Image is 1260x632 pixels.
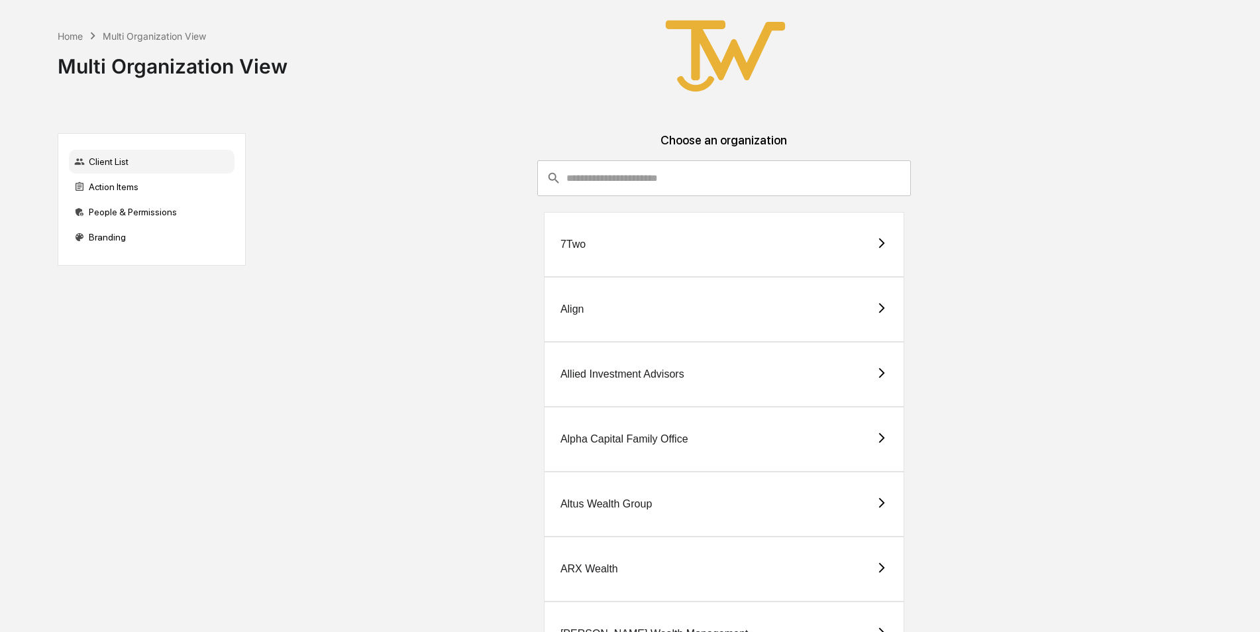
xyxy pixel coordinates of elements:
div: Allied Investment Advisors [560,368,684,380]
div: Multi Organization View [103,30,206,42]
div: Altus Wealth Group [560,498,652,510]
div: People & Permissions [69,200,235,224]
div: 7Two [560,238,586,250]
div: ARX Wealth [560,563,618,575]
div: Action Items [69,175,235,199]
div: consultant-dashboard__filter-organizations-search-bar [537,160,912,196]
div: Client List [69,150,235,174]
div: Branding [69,225,235,249]
div: Multi Organization View [58,44,288,78]
img: True West [659,11,792,101]
div: Align [560,303,584,315]
div: Home [58,30,83,42]
div: Alpha Capital Family Office [560,433,688,445]
div: Choose an organization [256,133,1192,160]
